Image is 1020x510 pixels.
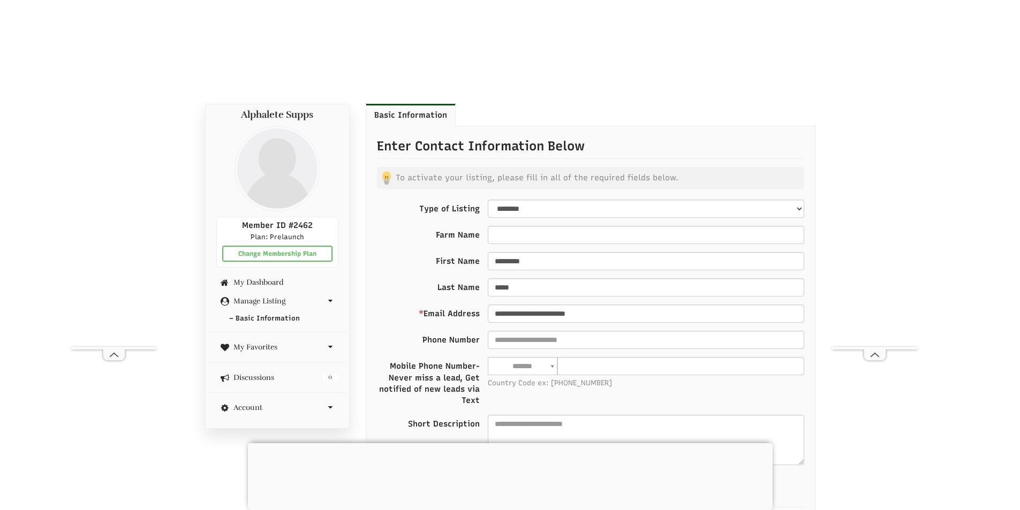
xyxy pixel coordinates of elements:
a: Manage Listing [216,297,338,305]
label: Farm Name [436,226,480,241]
label: Mobile Phone Number- Never miss a lead, Get notified of new leads via Text [377,357,480,407]
iframe: Advertisement [71,26,157,347]
label: Type of Listing [419,200,480,215]
label: Short Description [408,415,480,430]
a: My Favorites [216,343,338,351]
label: Email Address [419,305,480,319]
span: 0 [322,373,338,383]
label: Last Name [437,278,480,293]
img: profile profile holder [235,126,320,211]
iframe: Advertisement [248,443,773,507]
span: Plan: Prelaunch [251,233,304,241]
iframe: Advertisement [832,26,918,347]
span: Country Code ex: [PHONE_NUMBER] [488,378,804,388]
span: Member ID #2462 [242,220,313,230]
a: Account [216,404,338,412]
a: My Dashboard [216,278,338,286]
a: 0 Discussions [216,374,338,382]
a: Change Membership Plan [222,246,333,262]
p: To activate your listing, please fill in all of the required fields below. [377,167,804,189]
p: Enter Contact Information Below [377,137,804,158]
select: member_contact_details_320-element-8-1 [488,200,804,218]
label: First Name [436,252,480,267]
a: – Basic Information [208,311,346,326]
label: Phone Number [422,331,480,346]
a: Basic Information [366,104,456,126]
